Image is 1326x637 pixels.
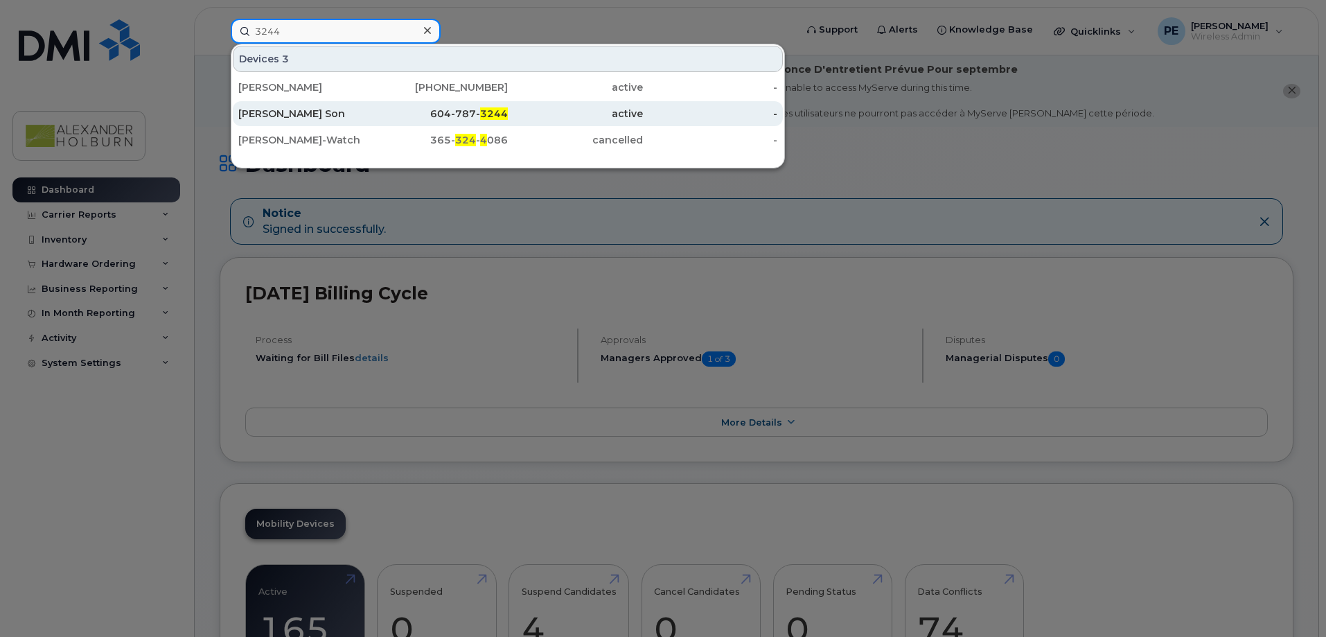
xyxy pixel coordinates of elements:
[373,133,509,147] div: 365- - 086
[233,101,783,126] a: [PERSON_NAME] Son604-787-3244active-
[233,46,783,72] div: Devices
[455,134,476,146] span: 324
[643,80,778,94] div: -
[233,75,783,100] a: [PERSON_NAME][PHONE_NUMBER]active-
[480,134,487,146] span: 4
[233,128,783,152] a: [PERSON_NAME]-Watch365-324-4086cancelled-
[643,107,778,121] div: -
[373,107,509,121] div: 604-787-
[480,107,508,120] span: 3244
[238,133,373,147] div: [PERSON_NAME]-Watch
[373,80,509,94] div: [PHONE_NUMBER]
[238,80,373,94] div: [PERSON_NAME]
[282,52,289,66] span: 3
[508,133,643,147] div: cancelled
[238,107,373,121] div: [PERSON_NAME] Son
[643,133,778,147] div: -
[508,107,643,121] div: active
[508,80,643,94] div: active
